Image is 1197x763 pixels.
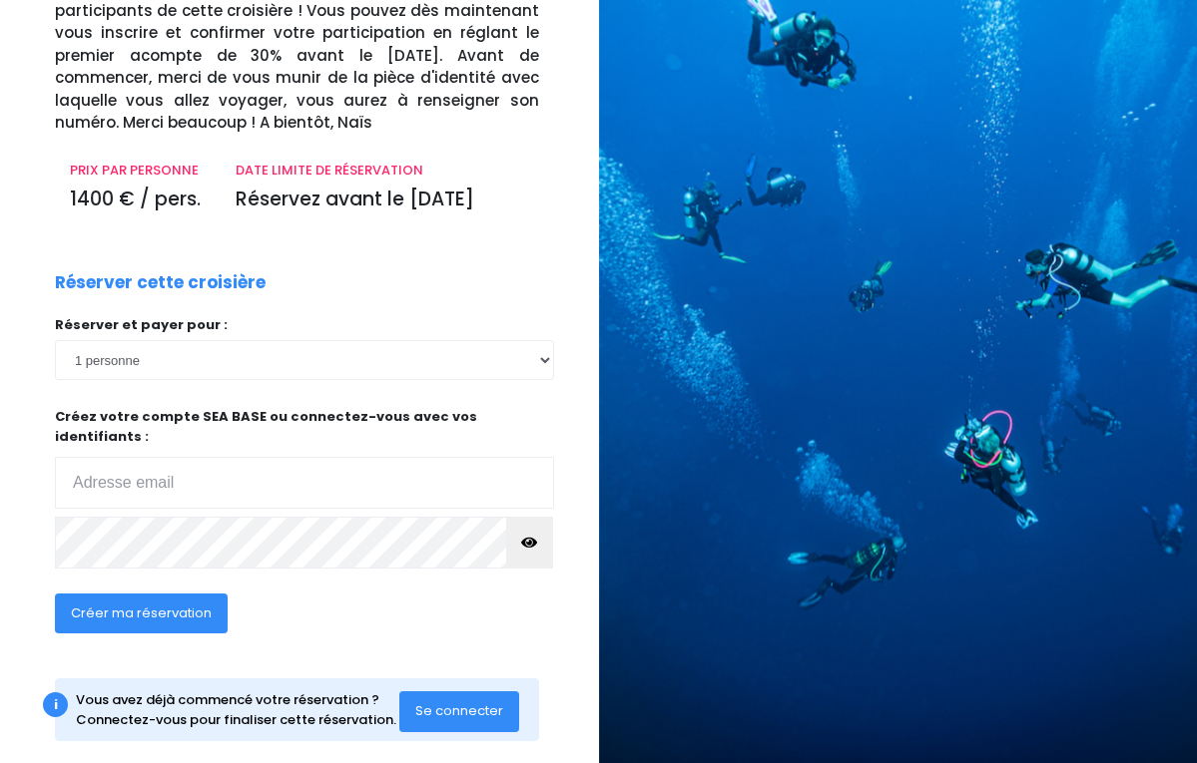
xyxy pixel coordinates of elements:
span: Se connecter [415,701,503,720]
p: Réservez avant le [DATE] [236,186,538,214]
p: 1400 € / pers. [70,186,206,214]
p: PRIX PAR PERSONNE [70,161,206,181]
input: Adresse email [55,457,554,509]
button: Créer ma réservation [55,593,228,633]
div: i [43,692,68,717]
p: Réserver cette croisière [55,270,266,296]
div: Vous avez déjà commencé votre réservation ? Connectez-vous pour finaliser cette réservation. [76,690,399,729]
a: Se connecter [399,702,519,719]
p: Réserver et payer pour : [55,315,554,335]
p: Créez votre compte SEA BASE ou connectez-vous avec vos identifiants : [55,407,554,509]
span: Créer ma réservation [71,603,212,622]
button: Se connecter [399,691,519,731]
p: DATE LIMITE DE RÉSERVATION [236,161,538,181]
